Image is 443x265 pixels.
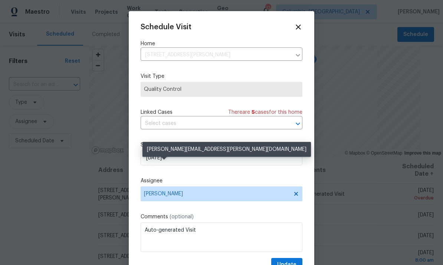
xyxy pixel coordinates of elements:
span: Schedule Visit [141,23,191,31]
input: M/D/YYYY [141,150,302,165]
label: Assignee [141,177,302,185]
div: [PERSON_NAME][EMAIL_ADDRESS][PERSON_NAME][DOMAIN_NAME] [142,142,311,157]
input: Enter in an address [141,49,291,61]
textarea: Auto-generated Visit [141,222,302,252]
span: Close [294,23,302,31]
input: Select cases [141,118,282,129]
span: There are case s for this home [228,109,302,116]
button: Open [293,119,303,129]
span: 5 [252,110,255,115]
span: (optional) [170,214,194,219]
label: Visit Type [141,73,302,80]
span: [PERSON_NAME] [144,191,289,197]
label: Home [141,40,302,47]
span: Quality Control [144,86,299,93]
label: Scheduled Date [141,141,302,149]
span: Linked Cases [141,109,173,116]
label: Comments [141,213,302,221]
